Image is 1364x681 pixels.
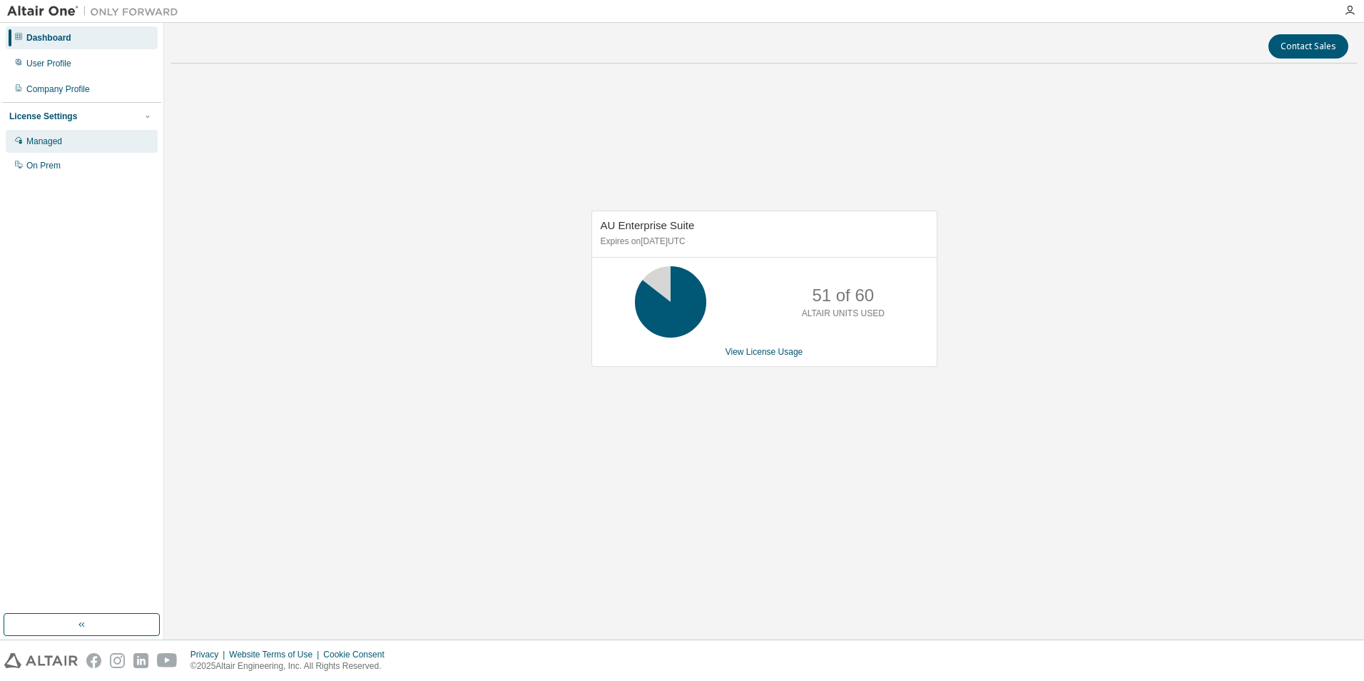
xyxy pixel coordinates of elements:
[601,236,925,248] p: Expires on [DATE] UTC
[26,160,61,171] div: On Prem
[86,653,101,668] img: facebook.svg
[190,649,229,660] div: Privacy
[7,4,185,19] img: Altair One
[4,653,78,668] img: altair_logo.svg
[110,653,125,668] img: instagram.svg
[802,308,885,320] p: ALTAIR UNITS USED
[26,58,71,69] div: User Profile
[601,219,695,231] span: AU Enterprise Suite
[229,649,323,660] div: Website Terms of Use
[26,32,71,44] div: Dashboard
[26,136,62,147] div: Managed
[157,653,178,668] img: youtube.svg
[812,283,874,308] p: 51 of 60
[190,660,393,672] p: © 2025 Altair Engineering, Inc. All Rights Reserved.
[9,111,77,122] div: License Settings
[726,347,803,357] a: View License Usage
[133,653,148,668] img: linkedin.svg
[1268,34,1348,59] button: Contact Sales
[26,84,90,95] div: Company Profile
[323,649,392,660] div: Cookie Consent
